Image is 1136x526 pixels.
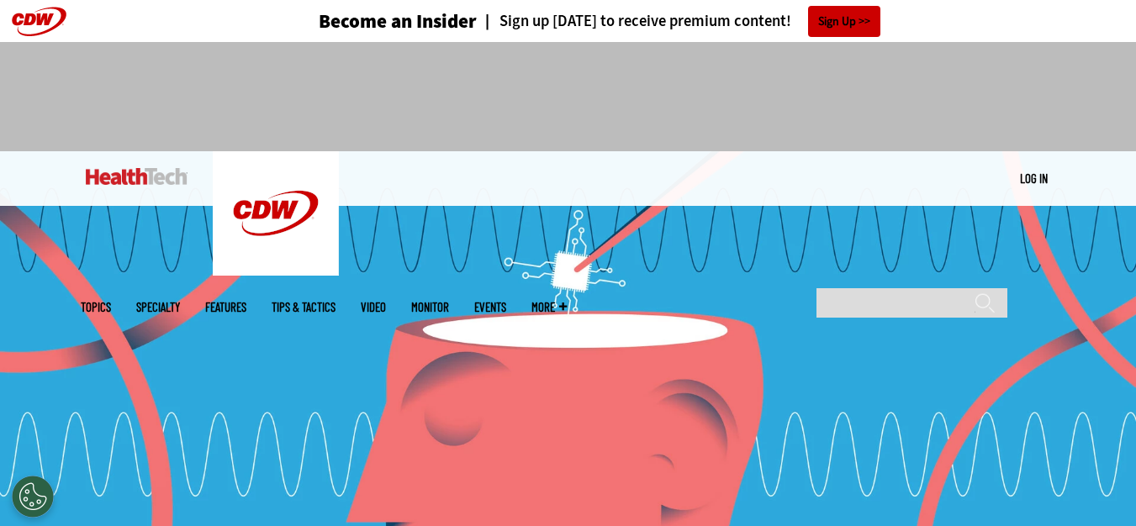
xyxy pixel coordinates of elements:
a: Video [361,301,386,313]
button: Open Preferences [12,476,54,518]
a: Log in [1020,171,1048,186]
a: CDW [213,262,339,280]
a: Tips & Tactics [272,301,336,313]
a: Events [474,301,506,313]
a: MonITor [411,301,449,313]
img: Home [213,151,339,276]
h3: Become an Insider [319,12,477,31]
span: More [531,301,567,313]
span: Specialty [136,301,180,313]
div: User menu [1020,170,1048,187]
a: Sign Up [808,6,880,37]
a: Sign up [DATE] to receive premium content! [477,13,791,29]
a: Features [205,301,246,313]
img: Home [86,168,188,185]
a: Become an Insider [256,12,477,31]
div: Cookies Settings [12,476,54,518]
span: Topics [81,301,111,313]
iframe: advertisement [262,59,874,134]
